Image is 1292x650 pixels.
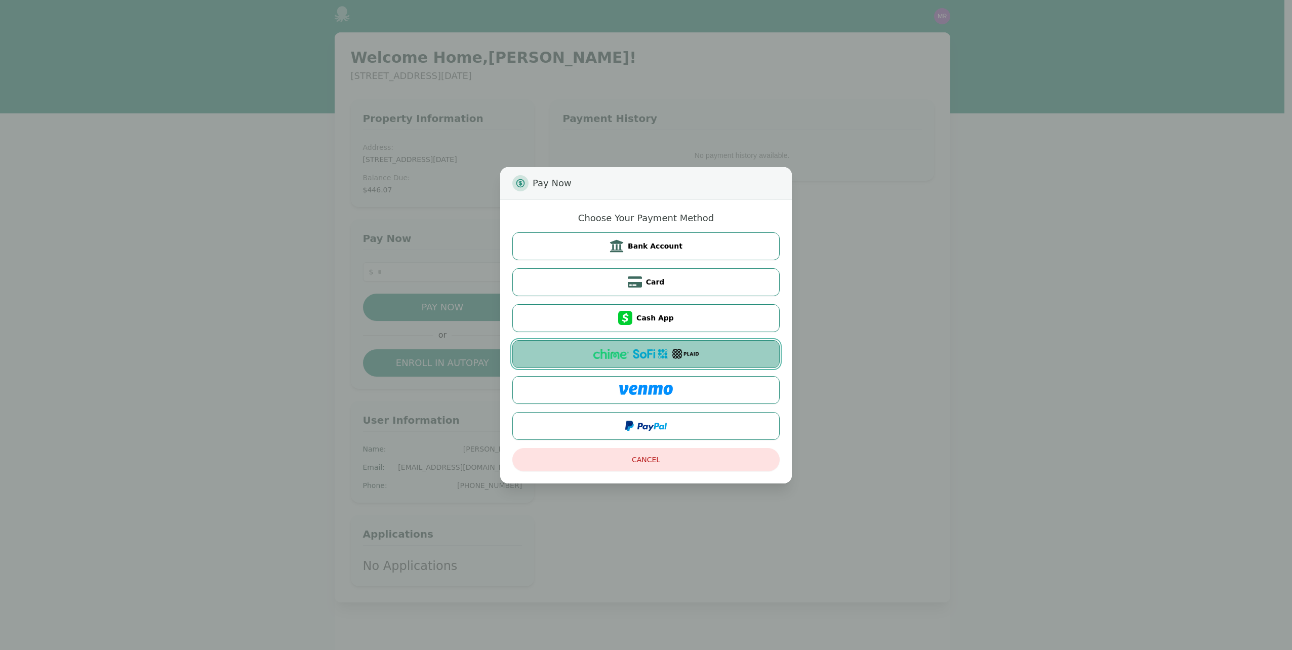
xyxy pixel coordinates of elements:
[619,385,673,395] img: Venmo logo
[646,277,665,287] span: Card
[625,421,667,431] img: PayPal logo
[512,304,780,332] button: Cash App
[512,268,780,296] button: Card
[593,349,629,359] img: Chime logo
[512,448,780,471] button: Cancel
[672,349,699,359] img: Plaid logo
[633,349,668,359] img: SoFi logo
[628,241,682,251] span: Bank Account
[578,212,714,224] h2: Choose Your Payment Method
[636,313,674,323] span: Cash App
[533,175,572,191] span: Pay Now
[512,232,780,260] button: Bank Account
